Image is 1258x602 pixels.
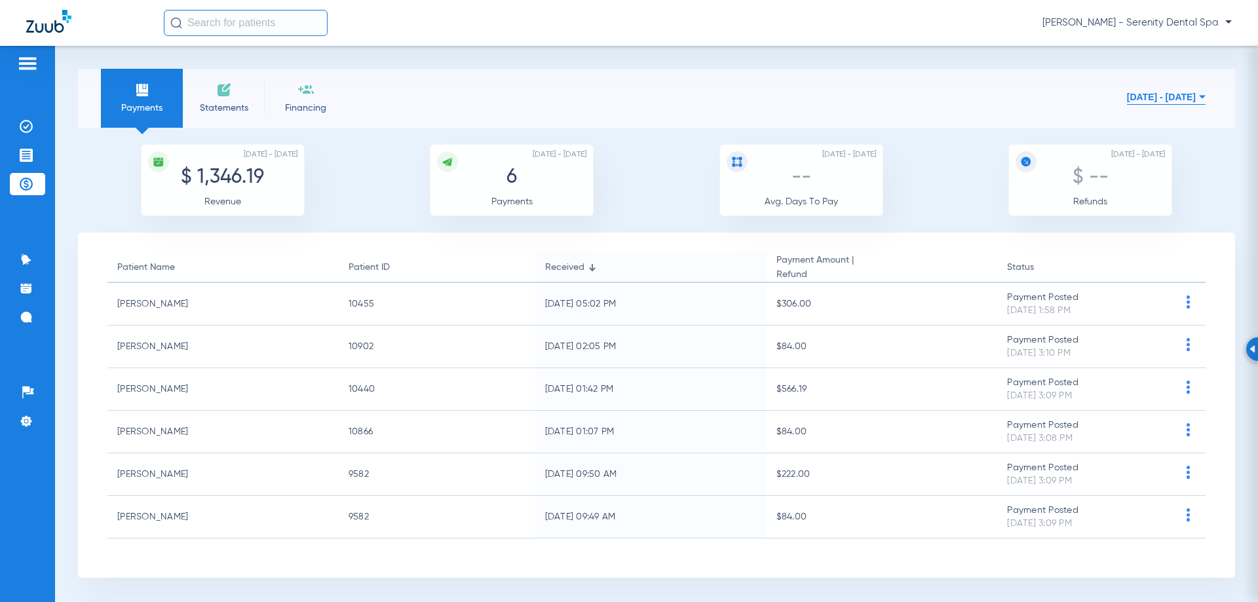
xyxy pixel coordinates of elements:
[545,260,584,274] div: Received
[535,368,767,411] td: [DATE] 01:42 PM
[1007,506,1078,515] span: Payment Posted
[767,283,998,326] td: $306.00
[170,17,182,29] img: Search Icon
[1249,345,1255,353] img: Arrow
[204,197,241,206] span: Revenue
[491,197,533,206] span: Payments
[1073,197,1107,206] span: Refunds
[1180,295,1196,309] img: group-dot-blue.svg
[107,283,339,326] td: [PERSON_NAME]
[1007,476,1072,485] span: [DATE] 3:09 PM
[1007,306,1071,315] span: [DATE] 1:58 PM
[17,56,38,71] img: hamburger-icon
[533,148,586,161] span: [DATE] - [DATE]
[765,197,838,206] span: Avg. Days To Pay
[339,368,535,411] td: 10440
[117,260,175,274] div: Patient Name
[535,496,767,538] td: [DATE] 09:49 AM
[107,368,339,411] td: [PERSON_NAME]
[349,260,390,274] div: Patient ID
[244,148,297,161] span: [DATE] - [DATE]
[767,496,998,538] td: $84.00
[107,411,339,453] td: [PERSON_NAME]
[535,453,767,496] td: [DATE] 09:50 AM
[339,453,535,496] td: 9582
[1007,260,1161,274] div: Status
[1180,508,1196,521] img: group-dot-blue.svg
[1007,434,1073,443] span: [DATE] 3:08 PM
[767,453,998,496] td: $222.00
[1007,463,1078,472] span: Payment Posted
[1111,148,1165,161] span: [DATE] - [DATE]
[791,168,811,187] span: --
[275,102,337,115] span: Financing
[442,156,453,168] img: icon
[1180,381,1196,394] img: group-dot-blue.svg
[822,148,876,161] span: [DATE] - [DATE]
[134,82,150,98] img: payments icon
[1007,421,1078,430] span: Payment Posted
[535,326,767,368] td: [DATE] 02:05 PM
[117,260,329,274] div: Patient Name
[339,411,535,453] td: 10866
[776,253,854,282] div: Payment Amount |
[1073,168,1109,187] span: $ --
[1180,338,1196,351] img: group-dot-blue.svg
[776,267,854,282] span: Refund
[767,326,998,368] td: $84.00
[339,326,535,368] td: 10902
[1127,84,1206,110] button: [DATE] - [DATE]
[349,260,525,274] div: Patient ID
[339,283,535,326] td: 10455
[776,253,988,282] div: Payment Amount |Refund
[731,156,743,168] img: icon
[767,368,998,411] td: $566.19
[164,10,328,36] input: Search for patients
[1007,391,1072,400] span: [DATE] 3:09 PM
[111,102,173,115] span: Payments
[1007,293,1078,302] span: Payment Posted
[1007,348,1071,358] span: [DATE] 3:10 PM
[181,168,264,187] span: $ 1,346.19
[545,260,757,274] div: Received
[1180,466,1196,479] img: group-dot-blue.svg
[1192,539,1258,602] iframe: Chat Widget
[767,411,998,453] td: $84.00
[298,82,314,98] img: financing icon
[339,496,535,538] td: 9582
[107,453,339,496] td: [PERSON_NAME]
[193,102,255,115] span: Statements
[107,496,339,538] td: [PERSON_NAME]
[153,156,164,168] img: icon
[1020,156,1032,168] img: icon
[216,82,232,98] img: invoices icon
[1042,16,1232,29] span: [PERSON_NAME] - Serenity Dental Spa
[1007,378,1078,387] span: Payment Posted
[107,326,339,368] td: [PERSON_NAME]
[1180,423,1196,436] img: group-dot-blue.svg
[1007,519,1072,528] span: [DATE] 3:09 PM
[535,283,767,326] td: [DATE] 05:02 PM
[26,10,71,33] img: Zuub Logo
[535,411,767,453] td: [DATE] 01:07 PM
[1007,335,1078,345] span: Payment Posted
[506,168,517,187] span: 6
[1007,260,1034,274] div: Status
